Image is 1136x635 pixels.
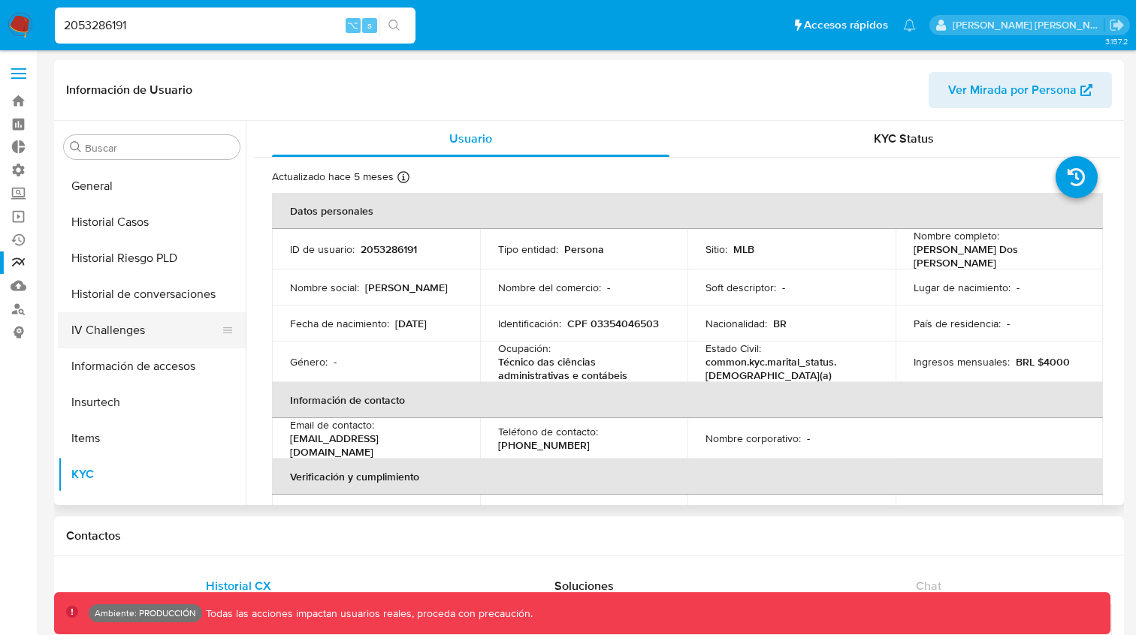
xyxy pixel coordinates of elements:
[347,18,358,32] span: ⌥
[395,317,427,330] p: [DATE]
[564,242,604,256] p: Persona
[705,355,872,382] p: common.kyc.marital_status.[DEMOGRAPHIC_DATA](a)
[705,242,727,256] p: Sitio :
[290,418,374,432] p: Email de contacto :
[705,342,761,355] p: Estado Civil :
[379,15,409,36] button: search-icon
[903,19,916,32] a: Notificaciones
[58,204,246,240] button: Historial Casos
[498,425,598,438] p: Teléfono de contacto :
[58,456,246,492] button: KYC
[1017,281,1020,294] p: -
[554,577,614,594] span: Soluciones
[1016,355,1070,369] p: BRL $4000
[272,382,1103,418] th: Información de contacto
[58,420,246,456] button: Items
[66,528,1112,543] h1: Contactos
[85,141,234,155] input: Buscar
[206,577,271,594] span: Historial CX
[705,281,776,294] p: Soft descriptor :
[55,16,415,35] input: Buscar usuario o caso...
[272,459,1103,495] th: Verificación y cumplimiento
[705,317,767,330] p: Nacionalidad :
[365,281,448,294] p: [PERSON_NAME]
[367,18,372,32] span: s
[202,606,533,621] p: Todas las acciones impactan usuarios reales, proceda con precaución.
[498,355,664,382] p: Técnico das ciências administrativas e contábeis
[58,492,246,528] button: Lista Interna
[1109,17,1125,33] a: Salir
[733,242,754,256] p: MLB
[914,229,999,242] p: Nombre completo :
[929,72,1112,108] button: Ver Mirada por Persona
[498,438,590,452] p: [PHONE_NUMBER]
[58,276,246,312] button: Historial de conversaciones
[705,432,801,445] p: Nombre corporativo :
[272,170,394,184] p: Actualizado hace 5 meses
[874,130,934,147] span: KYC Status
[361,242,417,256] p: 2053286191
[66,83,192,98] h1: Información de Usuario
[948,72,1077,108] span: Ver Mirada por Persona
[334,355,337,369] p: -
[567,317,659,330] p: CPF 03354046503
[607,281,610,294] p: -
[290,281,359,294] p: Nombre social :
[70,141,82,153] button: Buscar
[58,312,234,348] button: IV Challenges
[58,384,246,420] button: Insurtech
[1007,317,1010,330] p: -
[290,432,456,459] p: [EMAIL_ADDRESS][DOMAIN_NAME]
[290,355,328,369] p: Género :
[449,130,492,147] span: Usuario
[953,18,1104,32] p: carolina.romo@mercadolibre.com.co
[58,348,246,384] button: Información de accesos
[498,342,551,355] p: Ocupación :
[916,577,941,594] span: Chat
[914,317,1001,330] p: País de residencia :
[58,168,246,204] button: General
[914,355,1010,369] p: Ingresos mensuales :
[914,242,1080,269] p: [PERSON_NAME] Dos [PERSON_NAME]
[804,17,888,33] span: Accesos rápidos
[498,317,561,330] p: Identificación :
[914,281,1011,294] p: Lugar de nacimiento :
[272,193,1103,229] th: Datos personales
[807,432,810,445] p: -
[498,242,558,256] p: Tipo entidad :
[498,281,601,294] p: Nombre del comercio :
[290,317,389,330] p: Fecha de nacimiento :
[773,317,787,330] p: BR
[58,240,246,276] button: Historial Riesgo PLD
[290,242,355,256] p: ID de usuario :
[95,610,196,616] p: Ambiente: PRODUCCIÓN
[782,281,785,294] p: -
